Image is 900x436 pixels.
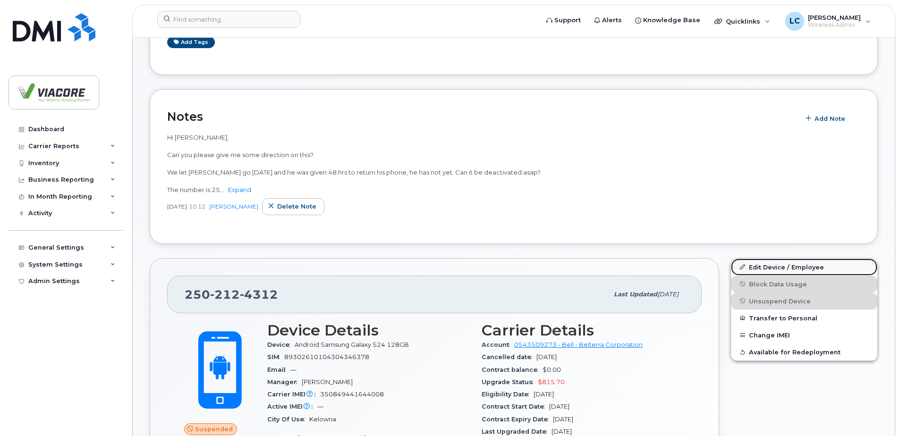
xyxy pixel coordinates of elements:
[553,416,573,423] span: [DATE]
[514,341,643,348] a: 0543509273 - Bell - Belterra Corporation
[167,134,541,193] span: Hi [PERSON_NAME], Can you please give me some direction on this? We let [PERSON_NAME] go [DATE] a...
[167,109,795,124] h2: Notes
[790,16,800,27] span: LC
[228,186,251,193] a: Expand
[749,349,841,356] span: Available for Redeployment
[808,14,861,21] span: [PERSON_NAME]
[189,202,205,210] span: 10:12
[240,287,278,302] span: 4312
[708,12,777,31] div: Quicklinks
[482,322,685,339] h3: Carrier Details
[731,344,877,361] button: Available for Redeployment
[209,203,258,210] a: [PERSON_NAME]
[538,378,565,386] span: $815.70
[267,366,290,373] span: Email
[267,378,302,386] span: Manager
[614,291,657,298] span: Last updated
[482,428,552,435] span: Last Upgraded Date
[320,391,384,398] span: 350849441644008
[267,391,320,398] span: Carrier IMEI
[534,391,554,398] span: [DATE]
[799,110,853,127] button: Add Note
[482,378,538,386] span: Upgrade Status
[731,327,877,344] button: Change IMEI
[267,353,284,361] span: SIM
[262,198,324,215] button: Delete note
[628,11,707,30] a: Knowledge Base
[167,36,215,48] a: Add tags
[726,17,760,25] span: Quicklinks
[267,403,317,410] span: Active IMEI
[284,353,369,361] span: 89302610104304346378
[482,403,549,410] span: Contract Start Date
[731,276,877,293] button: Block Data Usage
[554,16,581,25] span: Support
[210,287,240,302] span: 212
[540,11,587,30] a: Support
[587,11,628,30] a: Alerts
[749,297,811,304] span: Unsuspend Device
[552,428,572,435] span: [DATE]
[267,341,295,348] span: Device
[482,353,536,361] span: Cancelled date
[482,391,534,398] span: Eligibility Date
[309,416,336,423] span: Kelowna
[549,403,569,410] span: [DATE]
[277,202,316,211] span: Delete note
[295,341,409,348] span: Android Samsung Galaxy S24 128GB
[543,366,561,373] span: $0.00
[317,403,323,410] span: —
[731,259,877,276] a: Edit Device / Employee
[536,353,557,361] span: [DATE]
[302,378,353,386] span: [PERSON_NAME]
[482,416,553,423] span: Contract Expiry Date
[815,114,845,123] span: Add Note
[290,366,297,373] span: —
[602,16,622,25] span: Alerts
[267,322,470,339] h3: Device Details
[195,425,233,434] span: Suspended
[482,341,514,348] span: Account
[643,16,700,25] span: Knowledge Base
[731,293,877,310] button: Unsuspend Device
[185,287,278,302] span: 250
[167,202,187,210] span: [DATE]
[657,291,679,298] span: [DATE]
[808,21,861,29] span: Wireless Admin
[157,11,300,28] input: Find something...
[482,366,543,373] span: Contract balance
[267,416,309,423] span: City Of Use
[779,12,877,31] div: Lyndon Calapini
[731,310,877,327] button: Transfer to Personal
